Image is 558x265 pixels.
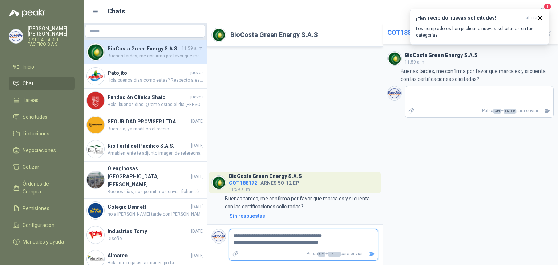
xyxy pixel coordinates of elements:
[84,64,207,89] a: Company LogoPatojitojuevesHola buenos días como estas? Respecto a esta solicitud, te confirmo que...
[9,160,75,174] a: Cotizar
[108,211,204,218] span: hola [PERSON_NAME] tarde con [PERSON_NAME]
[108,235,204,242] span: Diseño
[416,25,543,38] p: Los compradores han publicado nuevas solicitudes en tus categorías.
[366,248,378,260] button: Enviar
[416,15,523,21] h3: ¡Has recibido nuevas solicitudes!
[9,60,75,74] a: Inicio
[191,142,204,149] span: [DATE]
[191,118,204,125] span: [DATE]
[108,118,190,126] h4: SEGURIDAD PROVISER LTDA
[182,45,204,52] span: 11:59 a. m.
[212,28,226,42] img: Company Logo
[84,40,207,64] a: Company LogoBioCosta Green Energy S.A.S11:59 a. m.Buenas tardes, me confirma por favor que marca ...
[9,177,75,199] a: Órdenes de Compra
[9,143,75,157] a: Negociaciones
[23,204,49,212] span: Remisiones
[387,29,422,36] span: COT188172
[108,142,190,150] h4: Rio Fertil del Pacífico S.A.S.
[108,77,204,84] span: Hola buenos días como estas? Respecto a esta solicitud, te confirmo que lo que estamos solicitand...
[493,109,501,114] span: Ctrl
[543,3,551,10] span: 1
[526,15,537,21] span: ahora
[9,127,75,140] a: Licitaciones
[230,30,318,40] h2: BioCosta Green Energy S.A.S
[108,150,204,157] span: Amablemente te adjunto imagen de referecnai y ficha tecnica, el valor ofertado es por par
[9,110,75,124] a: Solicitudes
[318,252,325,257] span: Ctrl
[23,238,64,246] span: Manuales y ayuda
[388,86,401,100] img: Company Logo
[410,9,549,45] button: ¡Has recibido nuevas solicitudes!ahora Los compradores han publicado nuevas solicitudes en tus ca...
[23,96,39,104] span: Tareas
[191,228,204,235] span: [DATE]
[108,101,204,108] span: Hola, buenos dias. ¿Como estas el dia [PERSON_NAME][DATE]? [PERSON_NAME], ya mismo procedo con el...
[212,176,226,189] img: Company Logo
[23,79,33,87] span: Chat
[190,94,204,101] span: jueves
[405,53,478,57] h3: BioCosta Green Energy S.A.S
[23,113,48,121] span: Solicitudes
[108,188,204,195] span: Buenos días, nos permitimos enviar fichas técnicas de los elemento cotizados.
[212,229,226,243] img: Company Logo
[388,52,401,65] img: Company Logo
[401,67,554,83] p: Buenas tardes, me confirma por favor que marca es y si cuenta con las certificaciones solicitadas?
[229,174,302,178] h3: BioCosta Green Energy S.A.S
[108,6,125,16] h1: Chats
[87,171,104,188] img: Company Logo
[9,29,23,43] img: Company Logo
[28,38,75,46] p: DISTRIALFA DEL PACIFICO S.A.S.
[84,113,207,137] a: Company LogoSEGURIDAD PROVISER LTDA[DATE]Buen dia, ya modifico el precio
[87,68,104,85] img: Company Logo
[108,93,189,101] h4: Fundación Clínica Shaio
[9,201,75,215] a: Remisiones
[536,5,549,18] button: 1
[23,180,68,196] span: Órdenes de Compra
[23,163,39,171] span: Cotizar
[9,93,75,107] a: Tareas
[23,63,34,71] span: Inicio
[230,212,265,220] div: Sin respuestas
[108,126,204,132] span: Buen dia, ya modifico el precio
[87,116,104,134] img: Company Logo
[108,53,204,60] span: Buenas tardes, me confirma por favor que marca es y si cuenta con las certificaciones solicitadas?
[242,248,366,260] p: Pulsa + para enviar
[28,26,75,36] p: [PERSON_NAME] [PERSON_NAME]
[191,173,204,180] span: [DATE]
[108,252,190,260] h4: Almatec
[229,178,302,185] h4: - ARNES 50-12 EPI
[229,180,257,186] span: COT188172
[108,203,190,211] h4: Colegio Bennett
[87,43,104,61] img: Company Logo
[229,187,251,192] span: 11:59 a. m.
[108,227,190,235] h4: Industrias Tomy
[9,77,75,90] a: Chat
[23,146,56,154] span: Negociaciones
[9,218,75,232] a: Configuración
[228,212,378,220] a: Sin respuestas
[225,195,378,211] p: Buenas tardes, me confirma por favor que marca es y si cuenta con las certificaciones solicitadas?
[84,137,207,162] a: Company LogoRio Fertil del Pacífico S.A.S.[DATE]Amablemente te adjunto imagen de referecnai y fic...
[84,223,207,247] a: Company LogoIndustrias Tomy[DATE]Diseño
[108,69,189,77] h4: Patojito
[405,105,417,117] label: Adjuntar archivos
[108,164,190,188] h4: Oleaginosas [GEOGRAPHIC_DATA][PERSON_NAME]
[87,226,104,244] img: Company Logo
[405,60,427,65] span: 11:59 a. m.
[23,221,54,229] span: Configuración
[23,130,49,138] span: Licitaciones
[417,105,542,117] p: Pulsa + para enviar
[191,204,204,211] span: [DATE]
[504,109,516,114] span: ENTER
[191,252,204,259] span: [DATE]
[87,92,104,109] img: Company Logo
[84,89,207,113] a: Company LogoFundación Clínica ShaiojuevesHola, buenos dias. ¿Como estas el dia [PERSON_NAME][DATE...
[229,248,242,260] label: Adjuntar archivos
[9,9,46,17] img: Logo peakr
[541,105,553,117] button: Enviar
[108,45,180,53] h4: BioCosta Green Energy S.A.S
[87,202,104,219] img: Company Logo
[84,199,207,223] a: Company LogoColegio Bennett[DATE]hola [PERSON_NAME] tarde con [PERSON_NAME]
[9,235,75,249] a: Manuales y ayuda
[190,69,204,76] span: jueves
[328,252,341,257] span: ENTER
